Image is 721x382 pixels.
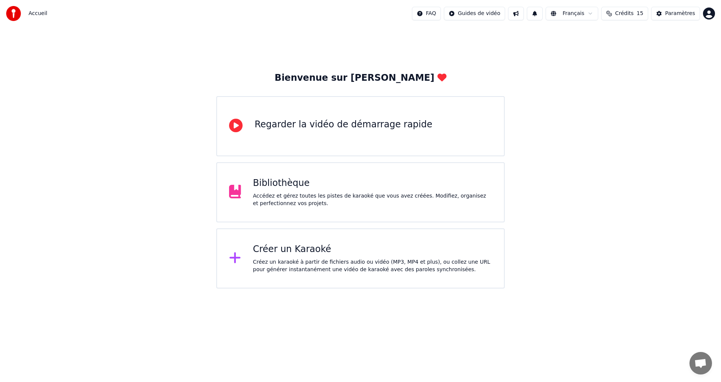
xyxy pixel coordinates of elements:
[253,258,492,273] div: Créez un karaoké à partir de fichiers audio ou vidéo (MP3, MP4 et plus), ou collez une URL pour g...
[444,7,505,20] button: Guides de vidéo
[637,10,643,17] span: 15
[412,7,441,20] button: FAQ
[665,10,695,17] div: Paramètres
[29,10,47,17] span: Accueil
[275,72,446,84] div: Bienvenue sur [PERSON_NAME]
[689,352,712,374] div: Ouvrir le chat
[253,192,492,207] div: Accédez et gérez toutes les pistes de karaoké que vous avez créées. Modifiez, organisez et perfec...
[6,6,21,21] img: youka
[253,177,492,189] div: Bibliothèque
[29,10,47,17] nav: breadcrumb
[651,7,700,20] button: Paramètres
[255,119,432,131] div: Regarder la vidéo de démarrage rapide
[253,243,492,255] div: Créer un Karaoké
[601,7,648,20] button: Crédits15
[615,10,634,17] span: Crédits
